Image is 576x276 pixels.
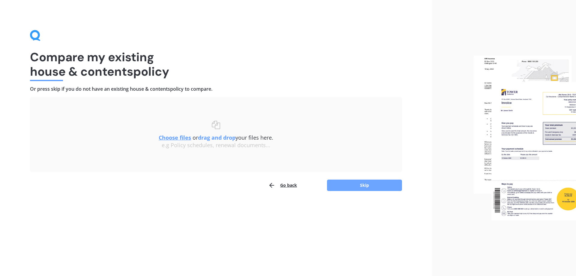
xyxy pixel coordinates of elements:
[327,180,402,191] button: Skip
[42,142,390,149] div: e.g Policy schedules, renewal documents...
[474,56,576,221] img: files.webp
[159,134,191,141] u: Choose files
[268,179,297,191] button: Go back
[30,50,402,79] h1: Compare my existing house & contents policy
[159,134,273,141] span: or your files here.
[198,134,235,141] b: drag and drop
[30,86,402,92] h4: Or press skip if you do not have an existing house & contents policy to compare.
